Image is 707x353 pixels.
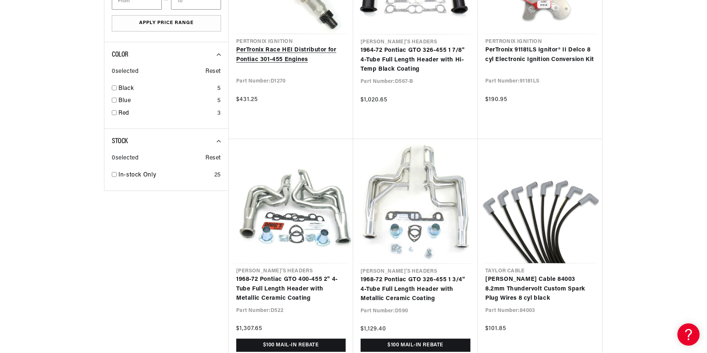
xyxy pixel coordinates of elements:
[205,67,221,77] span: Reset
[361,46,470,74] a: 1964-72 Pontiac GTO 326-455 1 7/8" 4-Tube Full Length Header with Hi-Temp Black Coating
[112,138,128,145] span: Stock
[217,109,221,118] div: 3
[112,15,221,32] button: Apply Price Range
[214,171,221,180] div: 25
[485,46,595,64] a: PerTronix 91181LS Ignitor® II Delco 8 cyl Electronic Ignition Conversion Kit
[236,275,346,303] a: 1968-72 Pontiac GTO 400-455 2" 4-Tube Full Length Header with Metallic Ceramic Coating
[112,67,138,77] span: 0 selected
[217,96,221,106] div: 5
[118,84,214,94] a: Black
[205,154,221,163] span: Reset
[118,96,214,106] a: Blue
[485,275,595,303] a: [PERSON_NAME] Cable 84003 8.2mm Thundervolt Custom Spark Plug Wires 8 cyl black
[112,51,128,58] span: Color
[118,109,214,118] a: Red
[217,84,221,94] div: 5
[112,154,138,163] span: 0 selected
[236,46,346,64] a: PerTronix Race HEI Distributor for Pontiac 301-455 Engines
[118,171,211,180] a: In-stock Only
[361,275,470,304] a: 1968-72 Pontiac GTO 326-455 1 3/4" 4-Tube Full Length Header with Metallic Ceramic Coating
